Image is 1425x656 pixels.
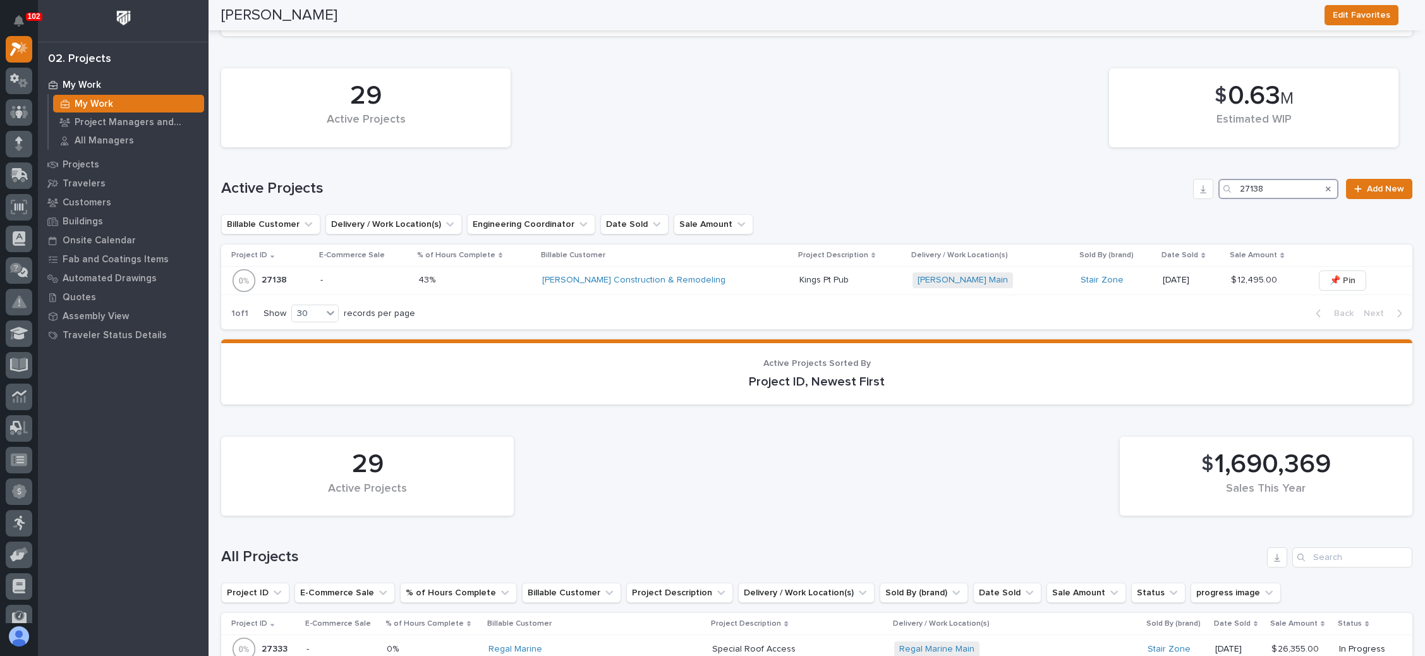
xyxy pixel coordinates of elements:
[626,583,733,603] button: Project Description
[63,292,96,303] p: Quotes
[63,311,129,322] p: Assembly View
[75,99,113,110] p: My Work
[1367,185,1404,193] span: Add New
[28,12,40,21] p: 102
[38,325,209,344] a: Traveler Status Details
[63,254,169,265] p: Fab and Coatings Items
[243,449,492,480] div: 29
[763,359,871,368] span: Active Projects Sorted By
[6,8,32,34] button: Notifications
[738,583,875,603] button: Delivery / Work Location(s)
[38,155,209,174] a: Projects
[112,6,135,30] img: Workspace Logo
[674,214,753,234] button: Sale Amount
[1148,644,1191,655] a: Stair Zone
[1161,248,1198,262] p: Date Sold
[1191,583,1281,603] button: progress image
[1326,308,1354,319] span: Back
[1364,308,1392,319] span: Next
[16,15,32,35] div: Notifications102
[488,644,542,655] a: Regal Marine
[1346,179,1412,199] a: Add New
[1146,617,1201,631] p: Sold By (brand)
[38,174,209,193] a: Travelers
[798,248,868,262] p: Project Description
[48,52,111,66] div: 02. Projects
[75,135,134,147] p: All Managers
[63,159,99,171] p: Projects
[1292,547,1412,568] input: Search
[75,117,199,128] p: Project Managers and Engineers
[1218,179,1338,199] input: Search
[911,248,1008,262] p: Delivery / Work Location(s)
[1163,275,1221,286] p: [DATE]
[1046,583,1126,603] button: Sale Amount
[221,548,1262,566] h1: All Projects
[1280,90,1294,107] span: M
[319,248,385,262] p: E-Commerce Sale
[221,179,1188,198] h1: Active Projects
[63,216,103,228] p: Buildings
[38,193,209,212] a: Customers
[38,231,209,250] a: Onsite Calendar
[973,583,1041,603] button: Date Sold
[6,623,32,650] button: users-avatar
[221,298,258,329] p: 1 of 1
[1271,641,1321,655] p: $ 26,355.00
[38,307,209,325] a: Assembly View
[305,617,371,631] p: E-Commerce Sale
[1214,617,1251,631] p: Date Sold
[417,248,495,262] p: % of Hours Complete
[221,6,337,25] h2: [PERSON_NAME]
[1230,248,1277,262] p: Sale Amount
[292,307,322,320] div: 30
[294,583,395,603] button: E-Commerce Sale
[1333,8,1390,23] span: Edit Favorites
[231,617,267,631] p: Project ID
[467,214,595,234] button: Engineering Coordinator
[1231,272,1280,286] p: $ 12,495.00
[880,583,968,603] button: Sold By (brand)
[712,641,798,655] p: Special Roof Access
[63,330,167,341] p: Traveler Status Details
[38,75,209,94] a: My Work
[221,583,289,603] button: Project ID
[1228,83,1280,109] span: 0.63
[243,113,489,140] div: Active Projects
[49,95,209,112] a: My Work
[243,80,489,112] div: 29
[63,197,111,209] p: Customers
[1131,583,1185,603] button: Status
[306,644,377,655] p: -
[1330,273,1355,288] span: 📌 Pin
[38,288,209,307] a: Quotes
[1359,308,1412,319] button: Next
[1270,617,1318,631] p: Sale Amount
[522,583,621,603] button: Billable Customer
[711,617,781,631] p: Project Description
[1325,5,1398,25] button: Edit Favorites
[63,235,136,246] p: Onsite Calendar
[1081,275,1124,286] a: Stair Zone
[264,308,286,319] p: Show
[262,272,289,286] p: 27138
[899,644,974,655] a: Regal Marine Main
[400,583,517,603] button: % of Hours Complete
[38,212,209,231] a: Buildings
[38,269,209,288] a: Automated Drawings
[1319,270,1366,291] button: 📌 Pin
[1338,617,1362,631] p: Status
[387,641,401,655] p: 0%
[63,273,157,284] p: Automated Drawings
[1141,482,1391,509] div: Sales This Year
[49,113,209,131] a: Project Managers and Engineers
[236,374,1397,389] p: Project ID, Newest First
[893,617,990,631] p: Delivery / Work Location(s)
[325,214,462,234] button: Delivery / Work Location(s)
[1339,644,1392,655] p: In Progress
[1131,113,1377,140] div: Estimated WIP
[344,308,415,319] p: records per page
[49,131,209,149] a: All Managers
[1079,248,1134,262] p: Sold By (brand)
